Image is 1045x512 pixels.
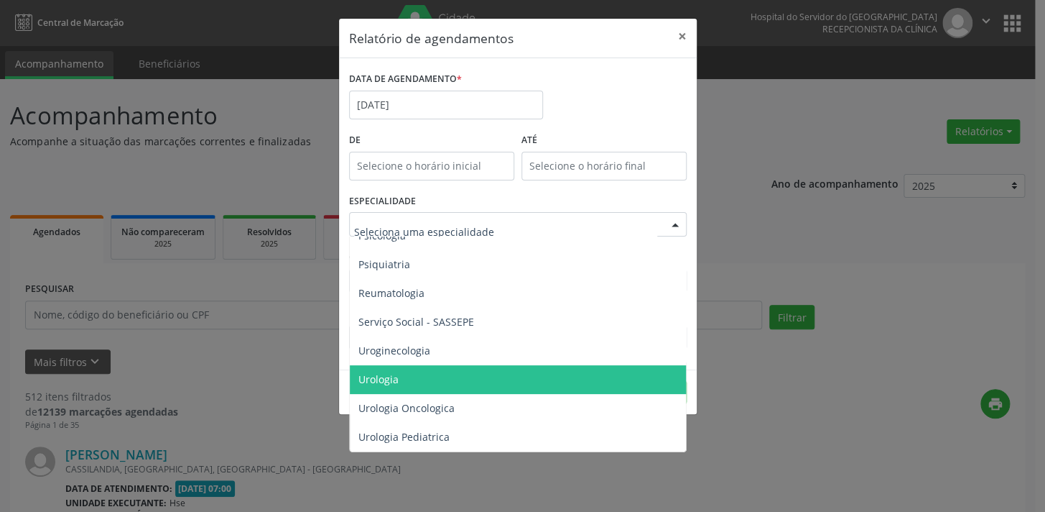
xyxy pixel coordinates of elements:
span: Serviço Social - SASSEPE [358,315,474,329]
label: DATA DE AGENDAMENTO [349,68,462,91]
span: Reumatologia [358,286,424,300]
span: Psiquiatria [358,257,410,271]
span: Urologia Pediatrica [358,430,450,444]
label: ESPECIALIDADE [349,191,416,213]
span: Uroginecologia [358,344,430,357]
input: Selecione o horário inicial [349,152,514,180]
input: Seleciona uma especialidade [354,217,657,246]
h5: Relatório de agendamentos [349,29,514,47]
button: Close [668,19,697,54]
label: De [349,129,514,152]
span: Urologia Oncologica [358,401,455,415]
label: ATÉ [521,129,687,152]
input: Selecione o horário final [521,152,687,180]
span: Urologia [358,372,399,386]
input: Selecione uma data ou intervalo [349,91,543,119]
